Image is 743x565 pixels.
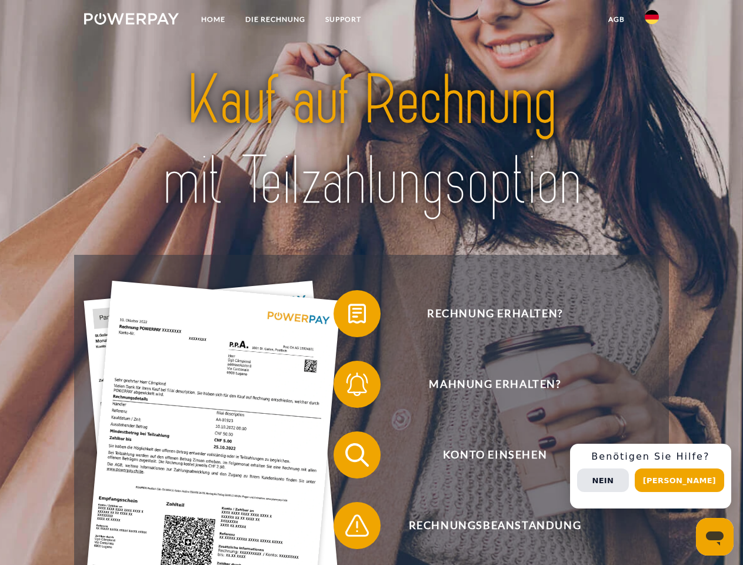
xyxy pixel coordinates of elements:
span: Rechnung erhalten? [351,290,639,337]
img: de [645,10,659,24]
div: Schnellhilfe [570,444,731,508]
button: Nein [577,468,629,492]
span: Rechnungsbeanstandung [351,502,639,549]
button: [PERSON_NAME] [635,468,724,492]
button: Konto einsehen [334,431,639,478]
a: DIE RECHNUNG [235,9,315,30]
img: title-powerpay_de.svg [112,56,631,225]
img: qb_bill.svg [342,299,372,328]
a: SUPPORT [315,9,371,30]
button: Rechnung erhalten? [334,290,639,337]
a: agb [598,9,635,30]
span: Mahnung erhalten? [351,361,639,408]
h3: Benötigen Sie Hilfe? [577,451,724,463]
button: Mahnung erhalten? [334,361,639,408]
img: logo-powerpay-white.svg [84,13,179,25]
img: qb_warning.svg [342,511,372,540]
a: Home [191,9,235,30]
img: qb_bell.svg [342,370,372,399]
img: qb_search.svg [342,440,372,470]
button: Rechnungsbeanstandung [334,502,639,549]
iframe: Schaltfläche zum Öffnen des Messaging-Fensters [696,518,734,556]
span: Konto einsehen [351,431,639,478]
